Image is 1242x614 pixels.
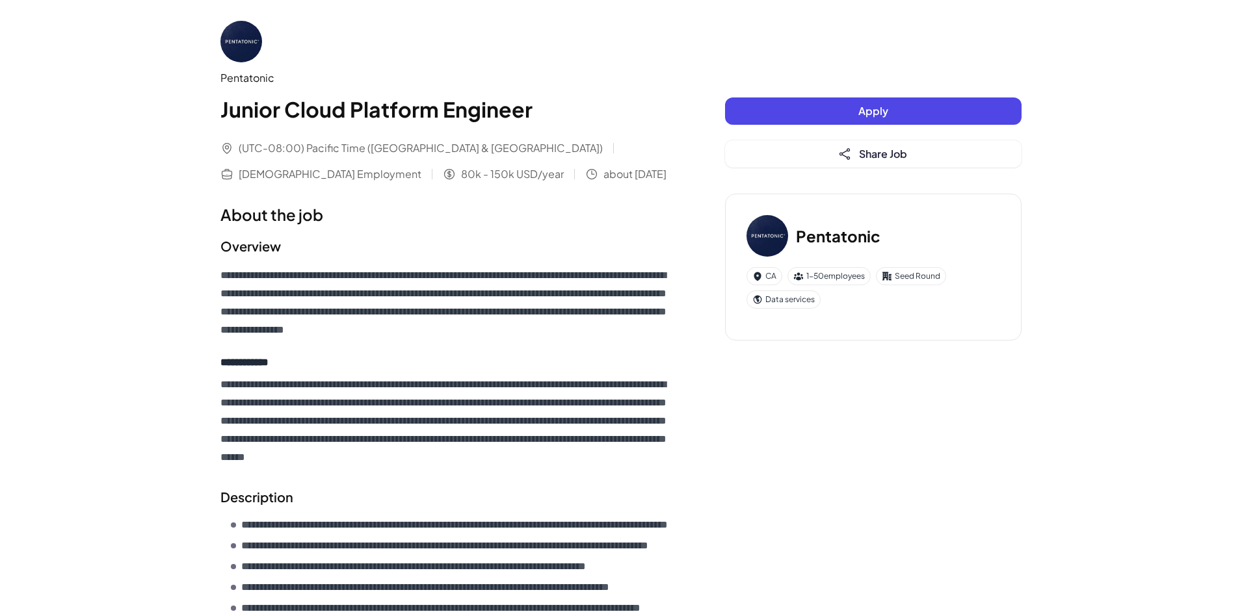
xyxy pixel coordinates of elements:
span: Apply [858,104,888,118]
div: 1-50 employees [787,267,871,285]
h3: Pentatonic [796,224,880,248]
div: CA [747,267,782,285]
span: 80k - 150k USD/year [461,166,564,182]
span: about [DATE] [603,166,667,182]
h2: Description [220,487,673,507]
h2: Overview [220,237,673,256]
img: Pe [220,21,262,62]
h1: Junior Cloud Platform Engineer [220,94,673,125]
span: [DEMOGRAPHIC_DATA] Employment [239,166,421,182]
div: Data services [747,290,821,309]
button: Share Job [725,140,1022,168]
span: Share Job [859,147,907,160]
img: Pe [747,215,788,257]
h1: About the job [220,203,673,226]
span: (UTC-08:00) Pacific Time ([GEOGRAPHIC_DATA] & [GEOGRAPHIC_DATA]) [239,140,603,156]
div: Pentatonic [220,70,673,86]
button: Apply [725,97,1022,125]
div: Seed Round [876,267,946,285]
